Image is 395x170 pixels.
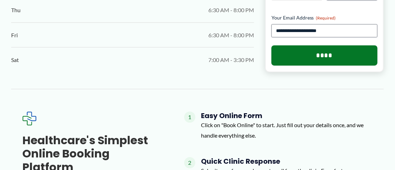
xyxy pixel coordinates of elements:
h4: Easy Online Form [201,111,373,120]
img: Expected Healthcare Logo [22,111,36,125]
span: 1 [184,111,195,123]
h4: Quick Clinic Response [201,157,373,165]
span: (Required) [316,15,336,21]
span: 6:30 AM - 8:00 PM [208,5,254,15]
span: 2 [184,157,195,168]
span: Sat [11,55,19,65]
p: Click on "Book Online" to start. Just fill out your details once, and we handle everything else. [201,120,373,140]
span: 6:30 AM - 8:00 PM [208,30,254,40]
span: Fri [11,30,18,40]
label: Your Email Address [271,14,378,21]
span: 7:00 AM - 3:30 PM [208,55,254,65]
span: Thu [11,5,21,15]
